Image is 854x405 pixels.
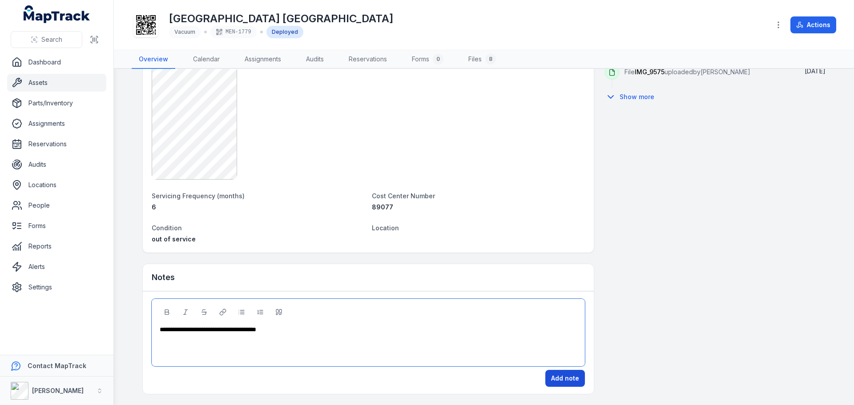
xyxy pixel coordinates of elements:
[433,54,443,64] div: 0
[178,305,193,320] button: Italic
[624,68,750,76] span: File uploaded by [PERSON_NAME]
[271,305,286,320] button: Blockquote
[461,50,503,69] a: Files8
[7,74,106,92] a: Assets
[174,28,195,35] span: Vacuum
[197,305,212,320] button: Strikethrough
[372,192,435,200] span: Cost Center Number
[7,176,106,194] a: Locations
[7,94,106,112] a: Parts/Inventory
[372,224,399,232] span: Location
[238,50,288,69] a: Assignments
[253,305,268,320] button: Ordered List
[159,305,174,320] button: Bold
[24,5,90,23] a: MapTrack
[299,50,331,69] a: Audits
[7,278,106,296] a: Settings
[169,12,393,26] h1: [GEOGRAPHIC_DATA] [GEOGRAPHIC_DATA]
[372,203,393,211] span: 89077
[28,362,86,369] strong: Contact MapTrack
[7,115,106,132] a: Assignments
[7,237,106,255] a: Reports
[7,217,106,235] a: Forms
[152,271,175,284] h3: Notes
[405,50,451,69] a: Forms0
[234,305,249,320] button: Bulleted List
[152,192,245,200] span: Servicing Frequency (months)
[132,50,175,69] a: Overview
[210,26,257,38] div: MEN-1779
[152,203,156,211] span: 6
[805,67,826,75] time: 8/14/2025, 10:32:17 AM
[7,135,106,153] a: Reservations
[7,156,106,173] a: Audits
[32,387,84,394] strong: [PERSON_NAME]
[7,53,106,71] a: Dashboard
[635,68,665,76] span: IMG_9575
[342,50,394,69] a: Reservations
[11,31,82,48] button: Search
[7,196,106,214] a: People
[152,235,196,243] span: out of service
[7,258,106,276] a: Alerts
[215,305,230,320] button: Link
[186,50,227,69] a: Calendar
[41,35,62,44] span: Search
[545,370,585,387] button: Add note
[266,26,303,38] div: Deployed
[485,54,496,64] div: 8
[790,16,836,33] button: Actions
[805,67,826,75] span: [DATE]
[605,88,660,106] button: Show more
[152,224,182,232] span: Condition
